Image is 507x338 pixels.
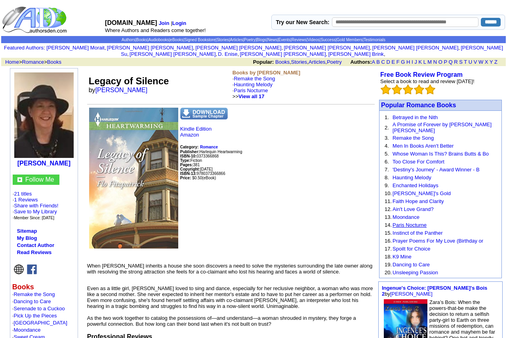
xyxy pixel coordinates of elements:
[385,125,389,131] font: 2.
[2,6,69,34] img: logo_ad.gif
[380,78,475,84] font: Select a book to read and review [DATE]!
[275,59,290,65] a: Books
[170,38,183,42] a: eBooks
[423,59,426,65] a: L
[180,158,202,163] font: Fiction
[89,108,178,249] img: See larger image
[238,93,265,99] b: View all 17
[393,135,434,141] a: Remake the Song
[234,82,273,87] a: Haunting Melody
[22,59,44,65] a: Romance
[171,20,187,26] font: |
[13,313,57,319] a: Pick Up the Pieces
[469,59,472,65] a: U
[393,222,427,228] a: Paris Nocturne
[180,154,197,158] b: ISBN-10:
[385,190,392,196] font: 10.
[292,38,307,42] a: Reviews
[233,93,265,99] font: >>
[13,191,59,220] font: · ·
[180,132,199,138] a: Amazon
[438,59,442,65] a: O
[17,228,37,234] a: Sitemap
[385,135,389,141] font: 3.
[433,59,437,65] a: N
[327,59,342,65] a: Poetry
[14,209,57,215] a: Save to My Library
[385,151,389,157] font: 5.
[17,160,71,167] a: [PERSON_NAME]
[372,45,458,51] a: [PERSON_NAME] [PERSON_NAME]
[87,285,373,327] font: Even as a little girl, [PERSON_NAME] loved to sing and dance, especially for her reclusive neighb...
[393,230,442,236] a: Instinct of the Panther
[234,87,268,93] a: Paris Nocturne
[385,182,389,188] font: 9.
[393,238,483,244] a: Prayer Poems For My Love (Birthday or
[13,203,59,220] font: · · ·
[385,167,389,173] font: 7.
[12,298,51,304] font: ·
[393,254,412,260] a: K9 Mine
[89,87,153,93] font: by
[17,242,54,248] a: Contact Author
[12,313,57,319] font: ·
[393,175,431,180] a: Haunting Melody
[87,249,285,256] iframe: fb:like Facebook Social Plugin
[385,262,392,268] font: 19.
[107,45,193,51] a: [PERSON_NAME] [PERSON_NAME]
[393,190,451,196] a: [PERSON_NAME]'s Gold
[17,177,22,182] img: gc.jpg
[393,182,438,188] a: Enchanted Holidays
[382,285,487,297] a: Ingenue's Choice: [PERSON_NAME]'s Bois 2
[385,238,392,244] font: 16.
[478,59,483,65] a: W
[393,270,438,275] a: Unsleeping Passion
[27,264,37,274] img: fb.png
[180,171,197,176] b: ISBN-13:
[95,87,148,93] a: [PERSON_NAME]
[283,46,284,50] font: i
[200,144,218,150] a: Romance
[393,151,489,157] a: Whose Woman Is This? Brains Butts & Bo
[392,84,402,95] img: bigemptystars.png
[257,38,267,42] a: Blogs
[4,45,45,51] font: :
[12,319,13,320] img: shim.gif
[180,150,242,154] font: Harlequin Heartwarming
[391,59,395,65] a: E
[130,51,215,57] a: [PERSON_NAME] [PERSON_NAME]
[494,59,497,65] a: Z
[194,46,195,50] font: i
[12,283,34,291] b: Books
[414,84,424,95] img: bigemptystars.png
[320,38,335,42] a: Success
[396,59,400,65] a: F
[180,171,225,176] font: 9780373366866
[14,203,58,209] a: Share with Friends!
[385,222,392,228] font: 14.
[406,59,410,65] a: H
[490,59,493,65] a: Y
[393,206,434,212] a: Ain't Love Grand?
[376,59,380,65] a: B
[233,82,273,99] font: ·
[180,108,228,120] img: dnsample.png
[380,71,463,78] a: Free Book Review Program
[200,167,212,171] font: [DATE]
[364,38,385,42] a: Testimonials
[14,191,32,197] a: 21 titles
[412,59,413,65] a: I
[278,38,291,42] a: Events
[180,150,200,154] b: Publisher:
[192,176,202,180] font: $0.50
[172,20,186,26] a: Login
[385,206,392,212] font: 12.
[276,19,329,25] label: Try our New Search:
[393,114,438,120] a: Betrayed in the Nith
[12,291,55,297] font: ·
[253,59,505,65] font: , , ,
[337,38,363,42] a: Gold Members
